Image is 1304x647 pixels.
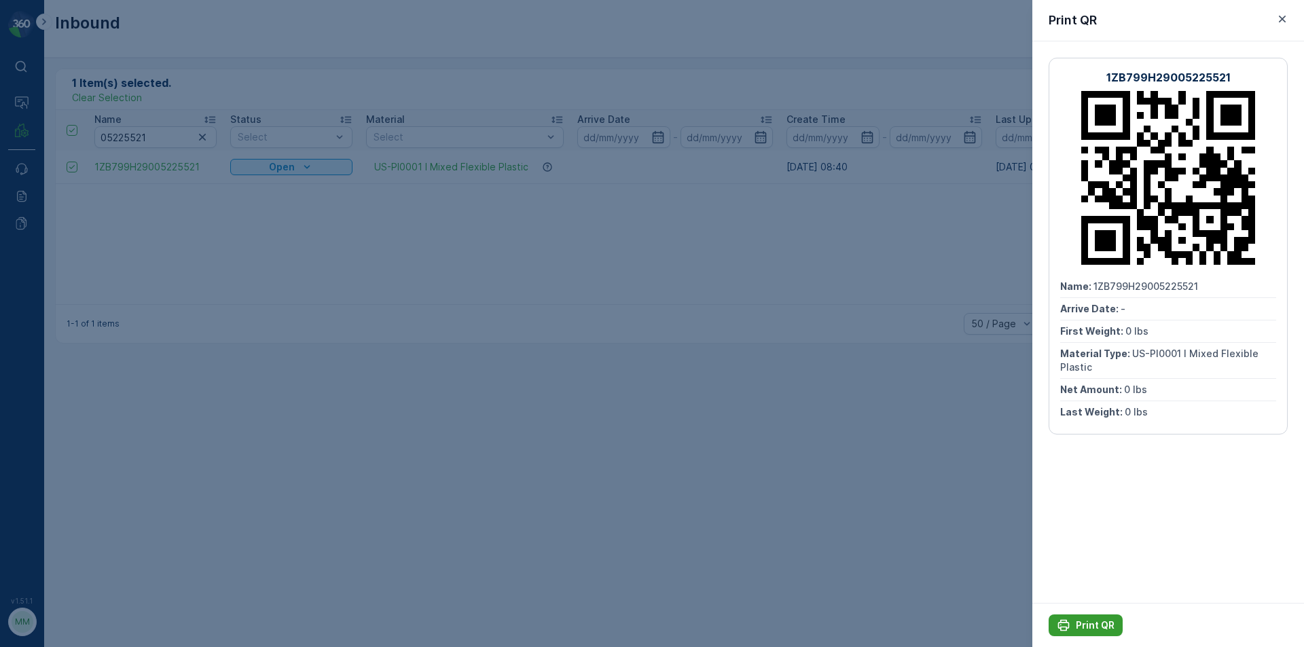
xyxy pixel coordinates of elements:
span: Material Type : [12,290,84,301]
span: First Weight : [12,267,77,279]
span: 0 lbs [1125,325,1148,337]
span: Arrive Date : [12,245,72,257]
p: Print QR [1049,11,1097,30]
span: Net Amount : [12,312,75,324]
span: - [1121,303,1125,314]
span: 1ZB799H29005225521 [1093,280,1198,292]
span: First Weight : [1060,325,1125,337]
span: Material Type : [1060,348,1132,359]
span: Last Weight : [12,335,76,346]
span: 0 lbs [1125,406,1148,418]
span: Net Amount : [1060,384,1124,395]
span: US-PI0025 I Cigarette Waste [84,290,219,301]
span: 0 lbs [1124,384,1147,395]
span: [DATE] [72,245,104,257]
p: 1Z1AR8619090044280D [584,12,718,28]
span: Name : [12,223,45,234]
span: Last Weight : [1060,406,1125,418]
span: 0 lbs [76,335,99,346]
p: Print QR [1076,618,1115,632]
span: Arrive Date : [1060,303,1121,314]
span: 0 lbs [75,312,98,324]
span: Name : [1060,280,1093,292]
span: 1Z1AR8619090044280D [45,223,158,234]
button: Print QR [1049,614,1123,636]
span: 0 lbs [77,267,100,279]
span: US-PI0001 I Mixed Flexible Plastic [1060,348,1261,373]
p: 1ZB799H29005225521 [1106,69,1231,86]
